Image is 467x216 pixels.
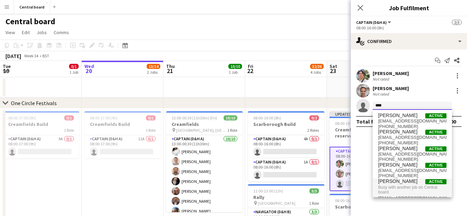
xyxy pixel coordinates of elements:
[309,201,319,206] span: 1 Role
[228,64,242,69] span: 10/10
[258,201,295,206] span: [GEOGRAPHIC_DATA]
[3,121,79,127] h3: Creamfields Build
[378,178,417,184] span: Michael Reilly
[147,70,160,75] div: 2 Jobs
[373,85,409,91] div: [PERSON_NAME]
[373,70,409,76] div: [PERSON_NAME]
[69,70,78,75] div: 1 Job
[34,28,50,37] a: Jobs
[229,70,242,75] div: 1 Job
[84,121,161,127] h3: Creamfields Build
[8,115,36,120] span: 08:00-17:00 (9h)
[373,76,390,82] div: Not rated
[42,53,49,58] div: BST
[147,64,160,69] span: 13/14
[425,163,446,168] span: Active
[247,67,253,75] span: 22
[51,28,72,37] a: Comms
[3,63,11,69] span: Tue
[227,128,237,133] span: 1 Role
[452,20,462,25] span: 2/3
[378,140,446,146] span: +447304050011
[253,188,283,193] span: 11:00-23:00 (12h)
[356,20,392,25] button: Captain (D&H A)
[253,115,281,120] span: 08:00-16:00 (8h)
[378,173,446,178] span: +447366411891
[330,63,337,69] span: Sat
[14,0,50,14] button: Central board
[248,158,324,182] app-card-role: Captain (D&H A)1A0/108:00-16:00 (8h)
[83,67,94,75] span: 20
[146,128,156,133] span: 1 Role
[19,28,32,37] a: Edit
[22,29,30,35] span: Edit
[64,128,74,133] span: 1 Role
[378,129,417,135] span: Michael Grant
[5,29,15,35] span: View
[330,204,406,210] h3: Scarborough Build
[172,115,217,120] span: 13:00-00:30 (11h30m) (Fri)
[425,179,446,184] span: Active
[165,67,175,75] span: 21
[84,111,161,158] app-job-card: 08:00-17:00 (9h)0/1Creamfields Build1 RoleCaptain (D&H A)11A0/108:00-17:00 (9h)
[146,115,156,120] span: 0/1
[378,152,446,157] span: shellgriggs@live.co.uk
[309,188,319,193] span: 3/3
[166,121,243,127] h3: Creamfields
[378,168,446,173] span: michaelolaojo1@gmail.com
[425,146,446,152] span: Active
[330,111,406,117] div: Updated
[378,196,446,201] span: mreilly91@outlook.com
[64,115,74,120] span: 0/1
[54,29,69,35] span: Comms
[11,100,57,106] div: One Circle Festivals
[166,111,243,212] app-job-card: 13:00-00:30 (11h30m) (Fri)10/10Creamfields [GEOGRAPHIC_DATA], [GEOGRAPHIC_DATA]1 RoleCaptain (D&H...
[310,64,324,69] span: 32/36
[330,111,406,191] div: Updated08:00-16:00 (8h)2/3Creamfields manager reserve list1 RoleCaptain (D&H A)2/308:00-16:00 (8h...
[23,53,40,58] span: Week 34
[3,135,79,158] app-card-role: Captain (D&H A)9A0/108:00-17:00 (9h)
[3,111,79,158] app-job-card: 08:00-17:00 (9h)0/1Creamfields Build1 RoleCaptain (D&H A)9A0/108:00-17:00 (9h)
[378,157,446,162] span: +447784038600
[84,63,94,69] span: Wed
[5,16,55,27] h1: Central board
[84,135,161,158] app-card-role: Captain (D&H A)11A0/108:00-17:00 (9h)
[356,20,387,25] span: Captain (D&H A)
[248,63,253,69] span: Fri
[351,3,467,12] h3: Job Fulfilment
[310,70,323,75] div: 4 Jobs
[335,121,363,126] span: 08:00-16:00 (8h)
[378,184,446,196] span: Busy with another job on Central board.
[378,146,417,152] span: Michelle Griggs
[356,118,379,125] div: Total fee
[2,67,11,75] span: 19
[425,130,446,135] span: Active
[248,135,324,158] app-card-role: Captain (D&H A)4A0/108:00-16:00 (8h)
[69,64,79,69] span: 0/1
[309,115,319,120] span: 0/2
[378,124,446,129] span: +447977881746
[378,135,446,140] span: mggrant1985@gmail.com
[330,147,406,191] app-card-role: Captain (D&H A)2/308:00-16:00 (8h)[PERSON_NAME][PERSON_NAME]
[5,53,21,59] div: [DATE]
[307,128,319,133] span: 2 Roles
[90,115,118,120] span: 08:00-17:00 (9h)
[248,194,324,200] h3: Rally
[248,121,324,127] h3: Scarborough Build
[37,29,47,35] span: Jobs
[378,118,446,124] span: mlcoomber@googlemail.com
[3,28,18,37] a: View
[335,198,363,203] span: 08:00-16:00 (8h)
[351,33,467,49] div: Confirmed
[329,67,337,75] span: 23
[248,111,324,182] app-job-card: 08:00-16:00 (8h)0/2Scarborough Build2 RolesCaptain (D&H A)4A0/108:00-16:00 (8h) Captain (D&H A)1A...
[356,25,462,30] div: 08:00-16:00 (8h)
[378,162,417,168] span: Michael Olaojo
[166,63,175,69] span: Thu
[176,128,227,133] span: [GEOGRAPHIC_DATA], [GEOGRAPHIC_DATA]
[373,91,390,97] div: Not rated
